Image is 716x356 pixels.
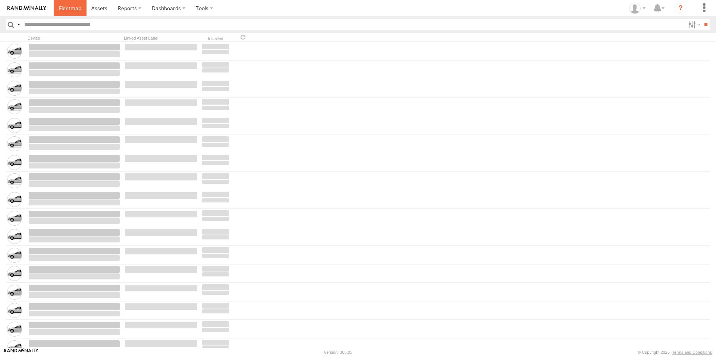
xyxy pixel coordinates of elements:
[638,350,712,355] div: © Copyright 2025 -
[672,350,712,355] a: Terms and Conditions
[201,37,230,41] div: Installed
[675,2,687,14] i: ?
[124,35,198,41] div: Linked Asset Label
[16,19,22,30] label: Search Query
[7,6,46,11] img: rand-logo.svg
[28,35,121,41] div: Device
[626,3,648,14] div: EMMANUEL SOTELO
[4,349,38,356] a: Visit our Website
[324,350,352,355] div: Version: 305.03
[239,34,248,41] span: Refresh
[685,19,701,30] label: Search Filter Options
